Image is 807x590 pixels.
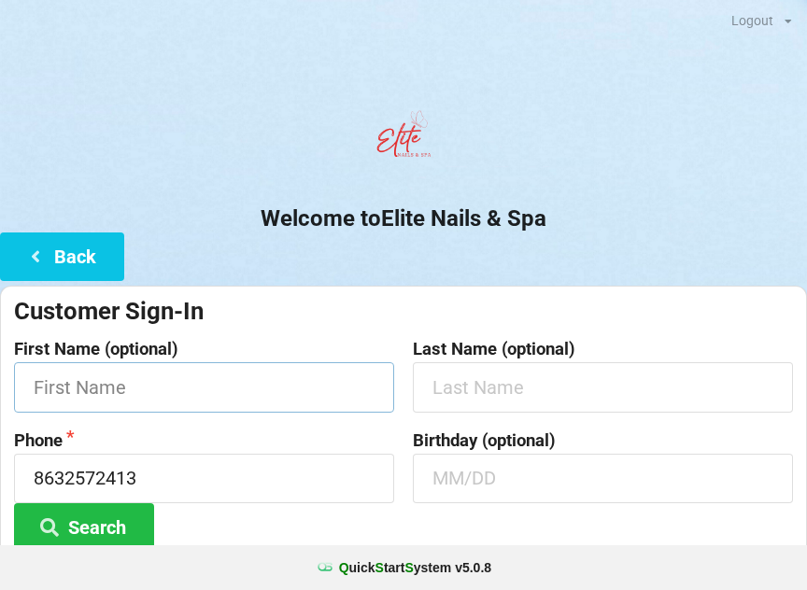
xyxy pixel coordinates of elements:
[14,454,394,503] input: 1234567890
[375,560,384,575] span: S
[14,296,793,327] div: Customer Sign-In
[14,362,394,412] input: First Name
[316,558,334,577] img: favicon.ico
[14,340,394,358] label: First Name (optional)
[413,340,793,358] label: Last Name (optional)
[339,558,491,577] b: uick tart ystem v 5.0.8
[413,454,793,503] input: MM/DD
[366,102,441,176] img: EliteNailsSpa-Logo1.png
[413,362,793,412] input: Last Name
[339,560,349,575] span: Q
[14,431,394,450] label: Phone
[14,503,154,551] button: Search
[413,431,793,450] label: Birthday (optional)
[404,560,413,575] span: S
[731,14,773,27] div: Logout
